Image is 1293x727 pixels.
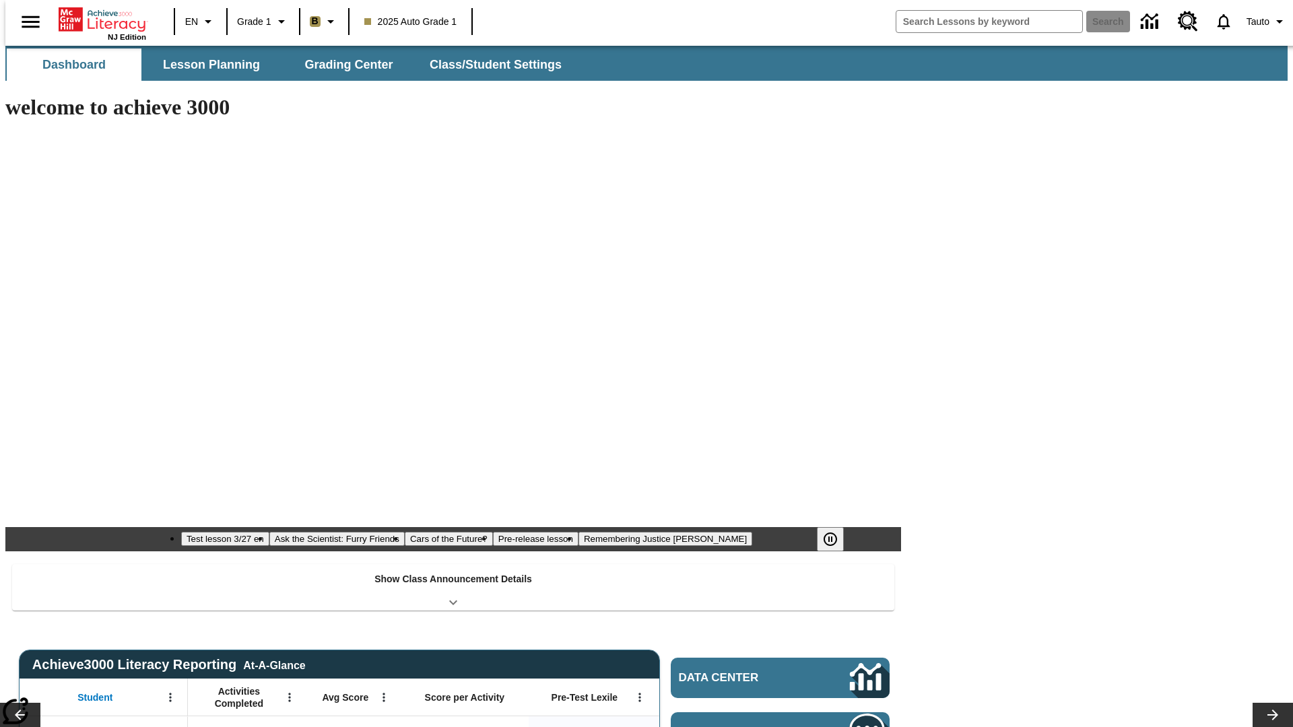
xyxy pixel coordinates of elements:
[405,532,493,546] button: Slide 3 Cars of the Future?
[281,48,416,81] button: Grading Center
[237,15,271,29] span: Grade 1
[11,2,51,42] button: Open side menu
[817,527,857,551] div: Pause
[493,532,578,546] button: Slide 4 Pre-release lesson
[1170,3,1206,40] a: Resource Center, Will open in new tab
[7,48,141,81] button: Dashboard
[279,687,300,707] button: Open Menu
[144,48,279,81] button: Lesson Planning
[32,657,306,672] span: Achieve3000 Literacy Reporting
[1241,9,1293,34] button: Profile/Settings
[12,564,894,611] div: Show Class Announcement Details
[181,532,269,546] button: Slide 1 Test lesson 3/27 en
[5,46,1288,81] div: SubNavbar
[419,48,572,81] button: Class/Student Settings
[269,532,405,546] button: Slide 2 Ask the Scientist: Furry Friends
[817,527,844,551] button: Pause
[1253,703,1293,727] button: Lesson carousel, Next
[59,6,146,33] a: Home
[312,13,319,30] span: B
[232,9,295,34] button: Grade: Grade 1, Select a grade
[679,671,805,685] span: Data Center
[425,691,505,703] span: Score per Activity
[108,33,146,41] span: NJ Edition
[430,57,562,73] span: Class/Student Settings
[304,57,393,73] span: Grading Center
[195,685,284,709] span: Activities Completed
[1247,15,1269,29] span: Tauto
[243,657,305,672] div: At-A-Glance
[1133,3,1170,40] a: Data Center
[77,691,112,703] span: Student
[1206,4,1241,39] a: Notifications
[322,691,368,703] span: Avg Score
[179,9,222,34] button: Language: EN, Select a language
[5,48,574,81] div: SubNavbar
[374,687,394,707] button: Open Menu
[160,687,180,707] button: Open Menu
[59,5,146,41] div: Home
[5,95,901,120] h1: welcome to achieve 3000
[364,15,457,29] span: 2025 Auto Grade 1
[578,532,752,546] button: Slide 5 Remembering Justice O'Connor
[163,57,260,73] span: Lesson Planning
[185,15,198,29] span: EN
[42,57,106,73] span: Dashboard
[896,11,1082,32] input: search field
[552,691,618,703] span: Pre-Test Lexile
[304,9,344,34] button: Boost Class color is light brown. Change class color
[374,572,532,586] p: Show Class Announcement Details
[671,658,890,698] a: Data Center
[630,687,650,707] button: Open Menu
